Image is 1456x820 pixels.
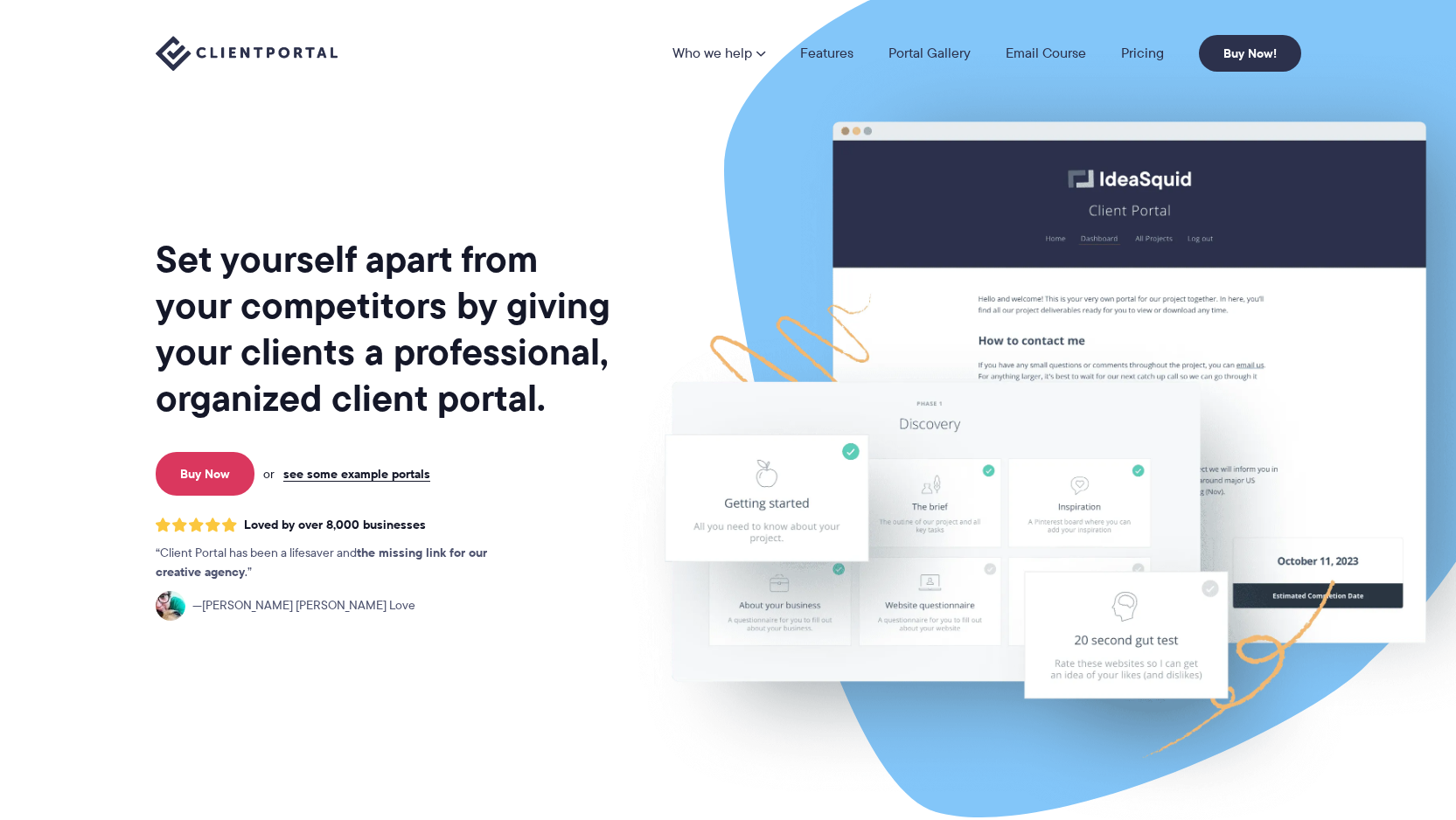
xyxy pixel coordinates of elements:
[1006,46,1086,60] a: Email Course
[244,518,426,532] span: Loved by over 8,000 businesses
[283,466,430,482] a: see some example portals
[1199,35,1301,72] a: Buy Now!
[263,466,275,482] span: or
[156,236,614,421] h1: Set yourself apart from your competitors by giving your clients a professional, organized client ...
[1121,46,1164,60] a: Pricing
[672,46,765,60] a: Who we help
[156,544,523,582] p: Client Portal has been a lifesaver and .
[192,596,415,615] span: [PERSON_NAME] [PERSON_NAME] Love
[800,46,853,60] a: Features
[156,543,487,581] strong: the missing link for our creative agency
[888,46,971,60] a: Portal Gallery
[156,452,254,496] a: Buy Now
